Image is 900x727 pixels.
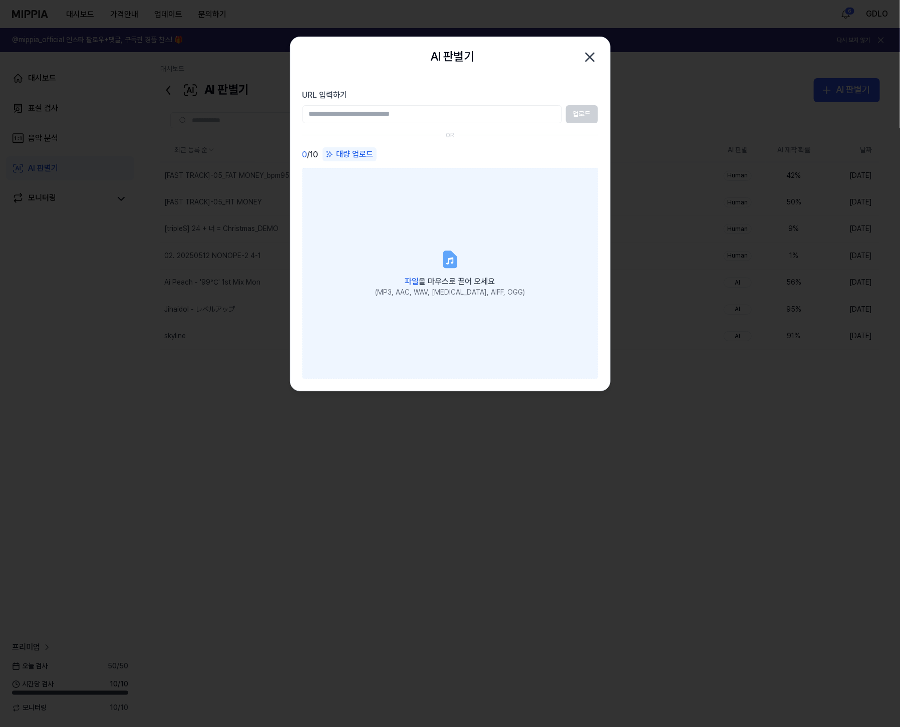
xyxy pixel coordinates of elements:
span: 을 마우스로 끌어 오세요 [405,277,495,286]
div: OR [446,131,454,140]
h2: AI 판별기 [430,47,474,66]
span: 파일 [405,277,419,286]
div: 대량 업로드 [323,147,377,161]
label: URL 입력하기 [303,89,598,101]
button: 대량 업로드 [323,147,377,162]
div: (MP3, AAC, WAV, [MEDICAL_DATA], AIFF, OGG) [375,288,525,298]
span: 0 [303,149,308,161]
div: / 10 [303,147,319,162]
